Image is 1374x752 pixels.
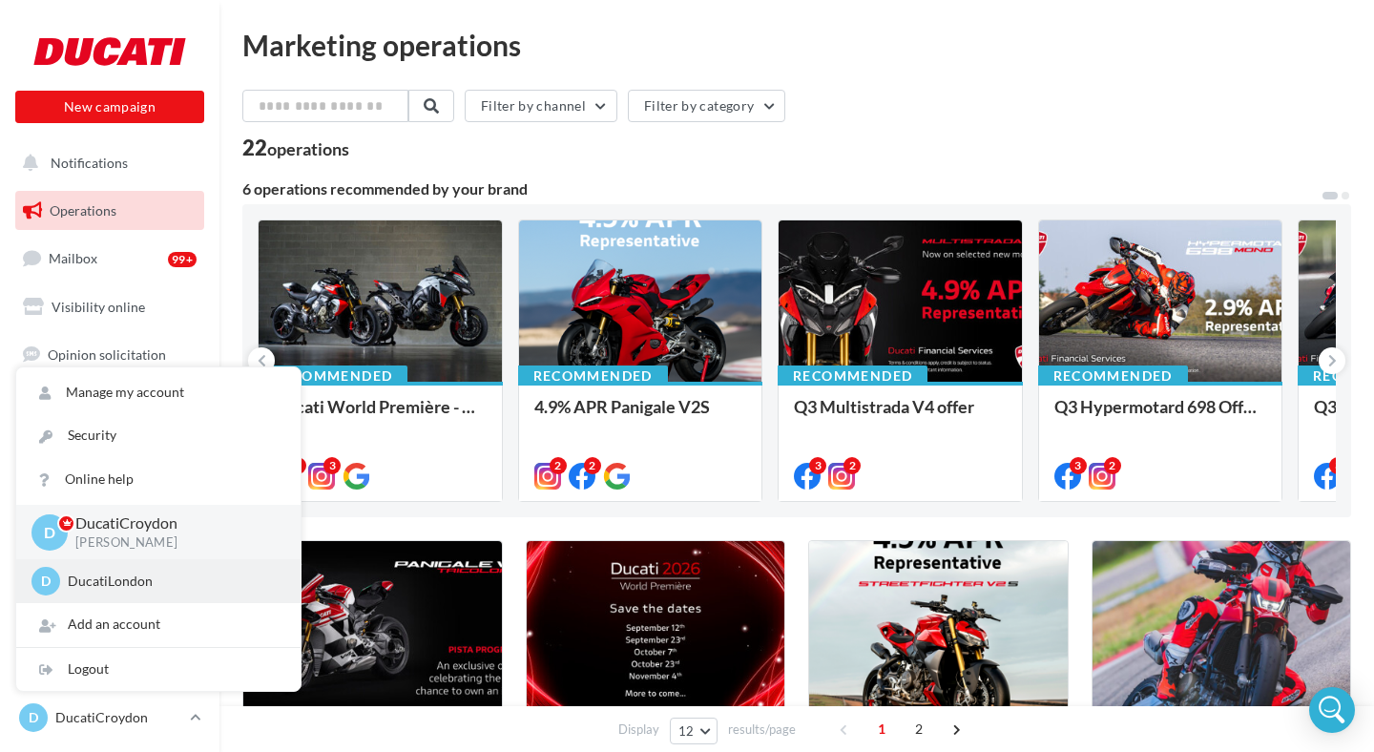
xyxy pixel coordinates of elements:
div: 4.9% APR Panigale V2S [534,397,747,435]
span: D [29,708,38,727]
div: 3 [1329,457,1346,474]
div: Recommended [778,366,927,386]
a: Manage my account [16,371,301,414]
div: Marketing operations [242,31,1351,59]
a: D DucatiCroydon [15,700,204,736]
div: Q3 Multistrada V4 offer [794,397,1007,435]
div: Recommended [258,366,407,386]
span: Visibility online [52,299,145,315]
span: Display [618,721,659,739]
p: DucatiCroydon [75,512,270,534]
span: Operations [50,202,116,219]
a: Visibility online [11,287,208,327]
button: Filter by channel [465,90,617,122]
p: DucatiCroydon [55,708,182,727]
div: operations [267,140,349,157]
a: Operations [11,191,208,231]
div: Recommended [518,366,668,386]
p: [PERSON_NAME] [75,534,270,552]
p: DucatiLondon [68,572,278,591]
div: 2 [584,457,601,474]
button: 12 [670,718,718,744]
div: 2 [550,457,567,474]
a: Campaigns [11,382,208,422]
span: D [44,521,55,543]
div: 22 [242,137,349,158]
div: 2 [843,457,861,474]
span: 12 [678,723,695,739]
a: Security [16,414,301,457]
a: Opinion solicitation [11,335,208,375]
div: 2 [1104,457,1121,474]
a: Mailbox99+ [11,238,208,279]
a: Contacts [11,429,208,470]
button: Notifications [11,143,200,183]
a: Online help [16,458,301,501]
div: 3 [809,457,826,474]
div: 6 operations recommended by your brand [242,181,1321,197]
span: results/page [728,721,796,739]
div: 3 [1070,457,1087,474]
span: 2 [904,714,934,744]
div: 3 [323,457,341,474]
div: Logout [16,648,301,691]
button: New campaign [15,91,204,123]
div: Open Intercom Messenger [1309,687,1355,733]
button: Filter by category [628,90,785,122]
div: Q3 Hypermotard 698 Offer [1054,397,1267,435]
a: Multimedia library [11,477,208,517]
a: Calendar [11,524,208,564]
span: D [41,572,51,591]
span: 1 [866,714,897,744]
span: Notifications [51,155,128,171]
div: Add an account [16,603,301,646]
span: Mailbox [49,250,97,266]
span: Opinion solicitation [48,345,166,362]
div: Recommended [1038,366,1188,386]
div: Ducati World Première - Episode 1 [274,397,487,435]
div: 99+ [168,252,197,267]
